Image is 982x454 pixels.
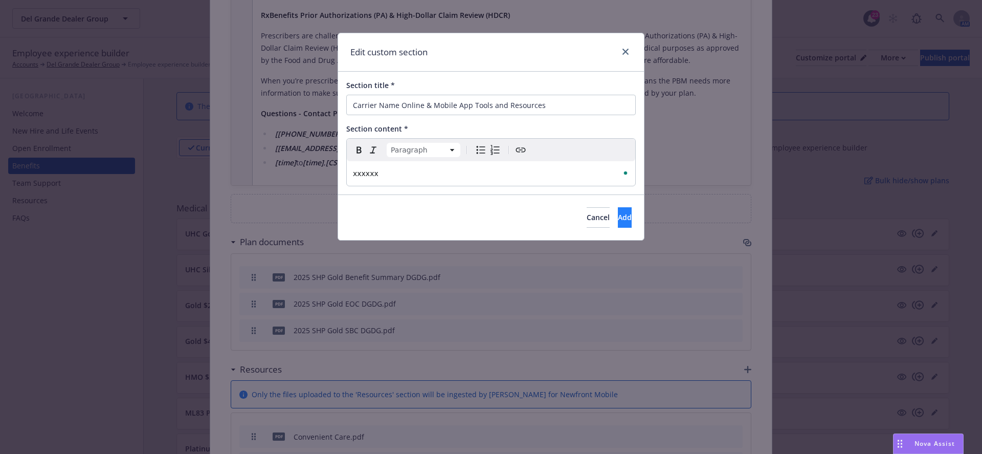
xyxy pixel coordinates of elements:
[893,434,964,454] button: Nova Assist
[514,143,528,157] button: Create link
[914,439,955,448] span: Nova Assist
[353,169,378,178] span: xxxxxx
[366,143,381,157] button: Italic
[474,143,488,157] button: Bulleted list
[346,80,395,90] span: Section title *
[618,212,632,222] span: Add
[619,46,632,58] a: close
[346,124,408,134] span: Section content *
[894,434,906,453] div: Drag to move
[350,46,428,59] h1: Edit custom section
[474,143,502,157] div: toggle group
[347,161,635,186] div: To enrich screen reader interactions, please activate Accessibility in Grammarly extension settings
[352,143,366,157] button: Bold
[387,143,460,157] button: Block type
[618,207,632,228] button: Add
[587,212,610,222] span: Cancel
[488,143,502,157] button: Numbered list
[587,207,610,228] button: Cancel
